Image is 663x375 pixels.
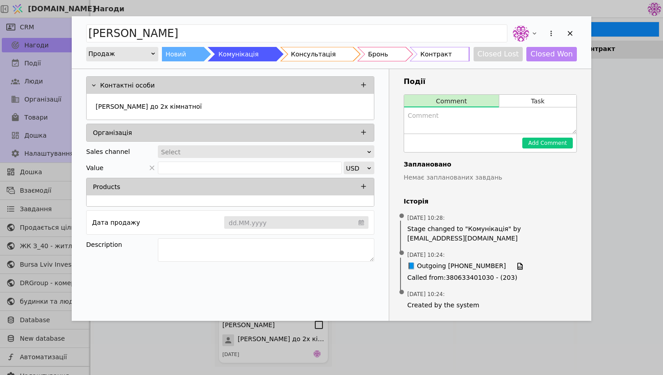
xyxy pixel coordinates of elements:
[526,47,577,61] button: Closed Won
[86,238,158,251] div: Description
[86,162,103,174] span: Value
[407,251,445,259] span: [DATE] 10:24 :
[359,218,364,227] svg: calendar
[404,173,577,182] p: Немає запланованих завдань
[474,47,523,61] button: Closed Lost
[404,95,499,107] button: Comment
[404,197,577,206] h4: Історія
[407,290,445,298] span: [DATE] 10:24 :
[407,224,573,243] span: Stage changed to "Комунікація" by [EMAIL_ADDRESS][DOMAIN_NAME]
[404,160,577,169] h4: Заплановано
[100,81,155,90] p: Контактні особи
[397,281,406,304] span: •
[346,162,366,175] div: USD
[407,301,573,310] span: Created by the system
[93,128,132,138] p: Організація
[166,47,186,61] div: Новий
[88,47,150,60] div: Продаж
[218,47,258,61] div: Комунікація
[96,102,202,111] p: [PERSON_NAME] до 2х кімнатної
[522,138,573,148] button: Add Comment
[86,145,130,158] div: Sales channel
[407,261,506,271] span: 📘 Outgoing [PHONE_NUMBER]
[93,182,120,192] p: Products
[291,47,336,61] div: Консультація
[404,76,577,87] h3: Події
[420,47,452,61] div: Контракт
[397,242,406,265] span: •
[368,47,388,61] div: Бронь
[161,146,365,158] div: Select
[407,214,445,222] span: [DATE] 10:28 :
[513,25,529,42] img: de
[499,95,576,107] button: Task
[72,16,591,321] div: Add Opportunity
[407,273,573,282] span: Called from : 380633401030 - (203)
[397,205,406,228] span: •
[92,216,140,229] div: Дата продажу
